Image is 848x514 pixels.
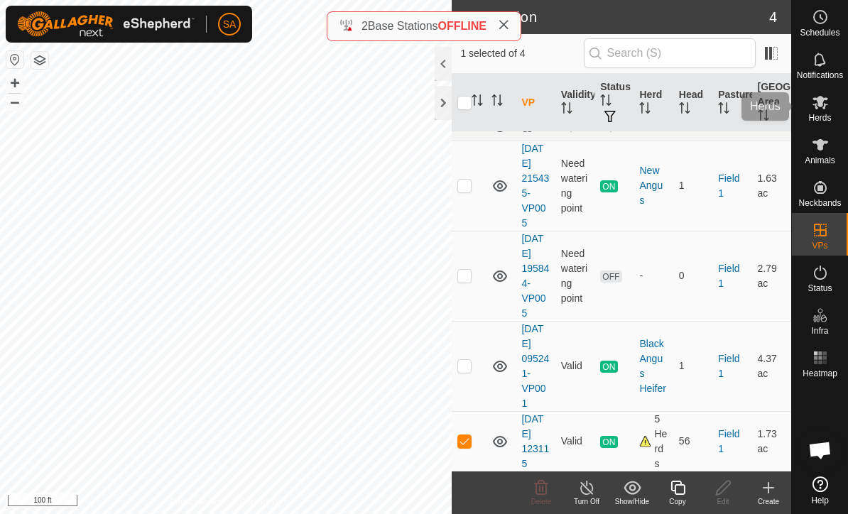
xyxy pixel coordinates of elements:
td: 2.79 ac [752,231,791,321]
td: Valid [555,321,594,411]
p-sorticon: Activate to sort [639,104,651,116]
a: Field 1 [718,428,739,454]
td: 1 [673,141,712,231]
div: Create [746,496,791,507]
button: + [6,75,23,92]
td: Need watering point [555,141,594,231]
div: Open chat [799,429,842,471]
button: Reset Map [6,51,23,68]
th: Herd [634,74,673,132]
a: Field 1 [718,263,739,289]
td: Valid [555,411,594,471]
th: Head [673,74,712,132]
button: Map Layers [31,52,48,69]
p-sorticon: Activate to sort [561,104,572,116]
th: Validity [555,74,594,132]
span: Base Stations [368,20,438,32]
span: (14.88 ac) [568,121,613,132]
a: [DATE] 123115 [521,413,549,469]
span: VPs [812,241,827,250]
a: Field 1 [718,173,739,199]
div: Show/Hide [609,496,655,507]
div: Copy [655,496,700,507]
a: Contact Us [240,496,282,508]
h2: In Rotation [460,9,768,26]
a: Help [792,471,848,510]
span: Neckbands [798,199,841,207]
span: Infra [811,327,828,335]
span: 2 [362,20,368,32]
div: Black Angus Heifer [639,337,667,396]
span: Notifications [797,71,843,80]
a: [DATE] 215435-VP005 [521,143,549,229]
span: Status [808,284,832,292]
td: 4.37 ac [752,321,791,411]
span: OFF [600,270,621,283]
span: Help [811,496,829,505]
span: 1 selected of 4 [460,46,583,61]
a: [DATE] 095241-VP001 [521,323,549,409]
p-sorticon: Activate to sort [758,111,769,123]
span: 4 [769,6,777,28]
p-sorticon: Activate to sort [679,104,690,116]
p-sorticon: Activate to sort [491,97,503,108]
th: VP [516,74,555,132]
div: 5 Herds [639,412,667,471]
span: Herds [808,114,831,122]
span: ON [600,361,617,373]
td: 56 [673,411,712,471]
td: 1.63 ac [752,141,791,231]
input: Search (S) [584,38,756,68]
td: Need watering point [555,231,594,321]
td: 1.73 ac [752,411,791,471]
div: Edit [700,496,746,507]
a: Privacy Policy [170,496,223,508]
p-sorticon: Activate to sort [472,97,483,108]
span: OFFLINE [438,20,486,32]
td: 0 [673,231,712,321]
th: [GEOGRAPHIC_DATA] Area [752,74,791,132]
th: Pasture [712,74,751,132]
img: Gallagher Logo [17,11,195,37]
th: Status [594,74,634,132]
span: ON [600,180,617,192]
div: New Angus [639,163,667,208]
span: Schedules [800,28,839,37]
p-sorticon: Activate to sort [718,104,729,116]
button: – [6,93,23,110]
div: Turn Off [564,496,609,507]
div: - [639,268,667,283]
p-sorticon: Activate to sort [600,97,611,108]
a: Field 1 [718,353,739,379]
a: [DATE] 195844-VP005 [521,233,549,319]
span: ON [600,436,617,448]
td: 1 [673,321,712,411]
span: Delete [531,498,552,505]
span: SA [223,17,237,32]
span: Heatmap [803,369,837,378]
span: Animals [805,156,835,165]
